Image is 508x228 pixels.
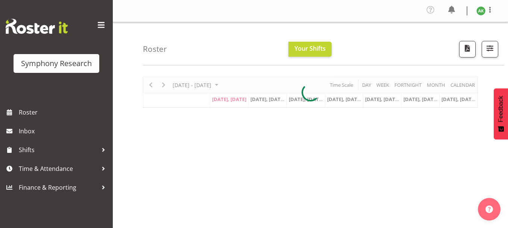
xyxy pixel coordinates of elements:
img: Rosterit website logo [6,19,68,34]
button: Filter Shifts [482,41,498,57]
h4: Roster [143,45,167,53]
span: Inbox [19,125,109,137]
img: amit-kumar11606.jpg [476,6,485,15]
span: Time & Attendance [19,163,98,174]
span: Feedback [497,96,504,122]
img: help-xxl-2.png [485,205,493,213]
button: Download a PDF of the roster according to the set date range. [459,41,476,57]
div: Symphony Research [21,58,92,69]
span: Finance & Reporting [19,182,98,193]
button: Your Shifts [288,42,332,57]
span: Your Shifts [294,44,326,53]
button: Feedback - Show survey [494,88,508,139]
span: Shifts [19,144,98,156]
span: Roster [19,107,109,118]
